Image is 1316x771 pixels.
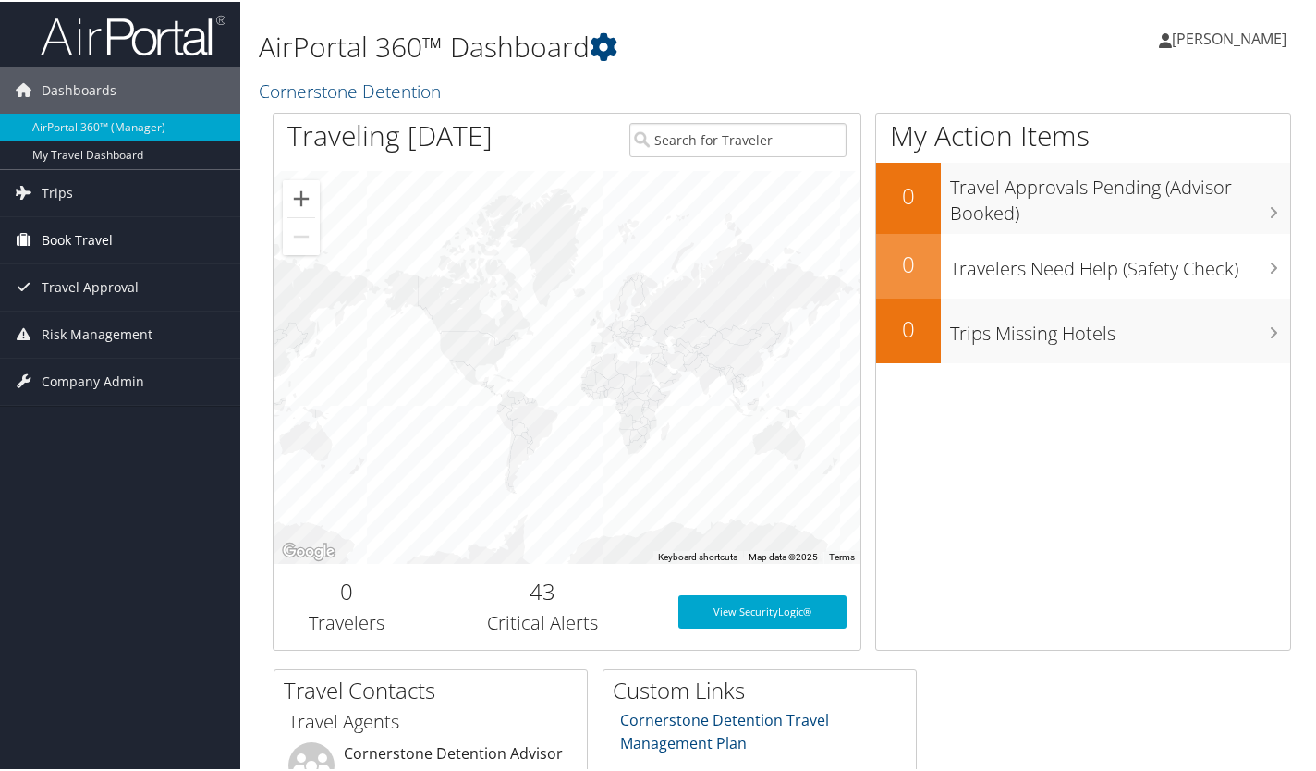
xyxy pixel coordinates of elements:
[278,538,339,562] a: Open this area in Google Maps (opens a new window)
[283,216,320,253] button: Zoom out
[950,164,1290,225] h3: Travel Approvals Pending (Advisor Booked)
[749,550,818,560] span: Map data ©2025
[42,263,139,309] span: Travel Approval
[42,66,116,112] span: Dashboards
[284,673,587,704] h2: Travel Contacts
[876,178,941,210] h2: 0
[278,538,339,562] img: Google
[658,549,737,562] button: Keyboard shortcuts
[1159,9,1305,65] a: [PERSON_NAME]
[876,312,941,343] h2: 0
[41,12,225,55] img: airportal-logo.png
[42,310,152,356] span: Risk Management
[876,161,1290,232] a: 0Travel Approvals Pending (Advisor Booked)
[42,168,73,214] span: Trips
[620,708,829,753] a: Cornerstone Detention Travel Management Plan
[42,357,144,403] span: Company Admin
[287,574,407,606] h2: 0
[434,608,651,634] h3: Critical Alerts
[950,310,1290,345] h3: Trips Missing Hotels
[259,26,957,65] h1: AirPortal 360™ Dashboard
[287,608,407,634] h3: Travelers
[283,178,320,215] button: Zoom in
[42,215,113,262] span: Book Travel
[876,232,1290,297] a: 0Travelers Need Help (Safety Check)
[829,550,855,560] a: Terms (opens in new tab)
[876,115,1290,153] h1: My Action Items
[1172,27,1286,47] span: [PERSON_NAME]
[678,594,847,627] a: View SecurityLogic®
[288,707,573,733] h3: Travel Agents
[613,673,916,704] h2: Custom Links
[876,247,941,278] h2: 0
[876,297,1290,361] a: 0Trips Missing Hotels
[950,245,1290,280] h3: Travelers Need Help (Safety Check)
[259,77,445,102] a: Cornerstone Detention
[287,115,493,153] h1: Traveling [DATE]
[434,574,651,606] h2: 43
[629,121,846,155] input: Search for Traveler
